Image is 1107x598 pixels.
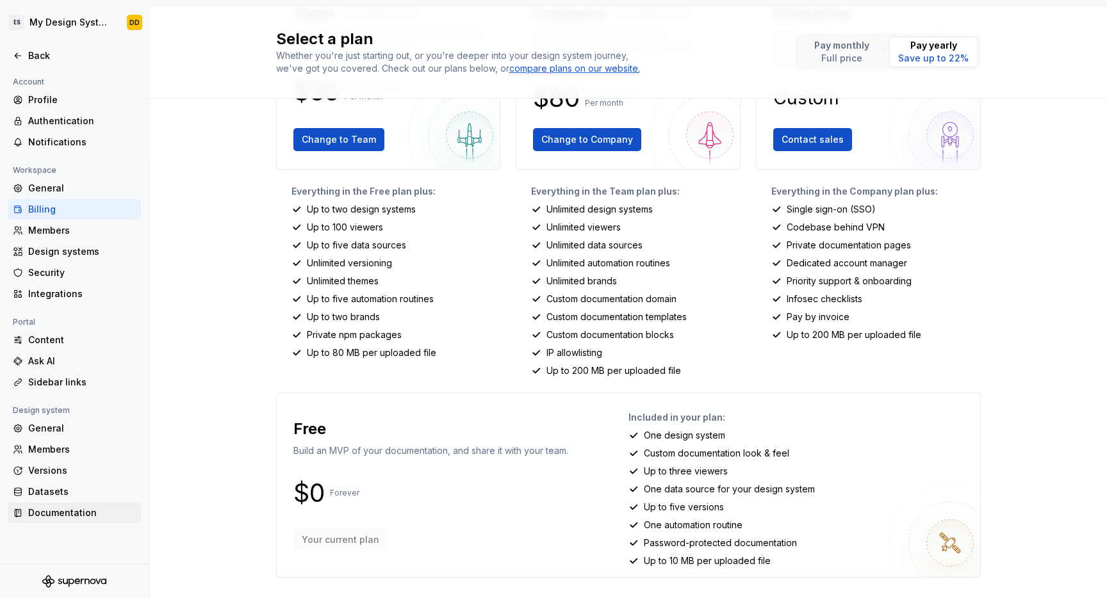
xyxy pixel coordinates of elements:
[307,203,416,216] p: Up to two design systems
[782,133,844,146] span: Contact sales
[628,411,970,424] p: Included in your plan:
[8,45,141,66] a: Back
[8,439,141,460] a: Members
[814,39,869,52] p: Pay monthly
[898,52,969,65] p: Save up to 22%
[307,239,406,252] p: Up to five data sources
[29,16,111,29] div: My Design System
[8,351,141,371] a: Ask AI
[546,328,674,341] p: Custom documentation blocks
[28,334,136,346] div: Content
[8,314,40,330] div: Portal
[28,245,136,258] div: Design systems
[330,488,359,498] p: Forever
[28,49,136,62] div: Back
[644,447,789,460] p: Custom documentation look & feel
[8,460,141,481] a: Versions
[787,293,862,305] p: Infosec checklists
[546,293,676,305] p: Custom documentation domain
[28,506,136,519] div: Documentation
[8,178,141,198] a: General
[307,328,402,341] p: Private npm packages
[644,537,797,549] p: Password-protected documentation
[8,372,141,392] a: Sidebar links
[293,444,568,457] p: Build an MVP of your documentation, and share it with your team.
[8,74,49,90] div: Account
[8,90,141,110] a: Profile
[8,263,141,283] a: Security
[3,8,146,36] button: ESMy Design SystemDD
[773,128,852,151] button: Contact sales
[307,257,392,270] p: Unlimited versioning
[546,203,653,216] p: Unlimited design systems
[546,257,670,270] p: Unlimited automation routines
[307,275,379,287] p: Unlimited themes
[8,284,141,304] a: Integrations
[546,221,621,234] p: Unlimited viewers
[28,355,136,368] div: Ask AI
[28,464,136,477] div: Versions
[787,328,921,341] p: Up to 200 MB per uploaded file
[644,554,771,567] p: Up to 10 MB per uploaded file
[531,185,741,198] p: Everything in the Team plan plus:
[644,501,724,513] p: Up to five versions
[8,111,141,131] a: Authentication
[8,418,141,439] a: General
[28,182,136,195] div: General
[8,481,141,502] a: Datasets
[8,199,141,220] a: Billing
[276,49,648,75] div: Whether you're just starting out, or you're deeper into your design system journey, we've got you...
[787,203,876,216] p: Single sign-on (SSO)
[28,224,136,237] div: Members
[28,422,136,435] div: General
[28,115,136,127] div: Authentication
[787,221,885,234] p: Codebase behind VPN
[798,36,887,67] button: Pay monthlyFull price
[644,465,728,478] p: Up to three viewers
[293,485,325,501] p: $0
[291,185,501,198] p: Everything in the Free plan plus:
[293,419,326,439] p: Free
[546,311,687,323] p: Custom documentation templates
[533,128,641,151] button: Change to Company
[307,346,436,359] p: Up to 80 MB per uploaded file
[889,36,978,67] button: Pay yearlySave up to 22%
[302,133,376,146] span: Change to Team
[546,346,602,359] p: IP allowlisting
[546,275,617,287] p: Unlimited brands
[28,443,136,456] div: Members
[787,311,849,323] p: Pay by invoice
[28,136,136,149] div: Notifications
[546,364,681,377] p: Up to 200 MB per uploaded file
[307,221,383,234] p: Up to 100 viewers
[644,519,742,531] p: One automation routine
[541,133,633,146] span: Change to Company
[28,485,136,498] div: Datasets
[42,575,106,588] svg: Supernova Logo
[898,39,969,52] p: Pay yearly
[787,275,912,287] p: Priority support & onboarding
[28,287,136,300] div: Integrations
[814,52,869,65] p: Full price
[644,429,725,442] p: One design system
[773,90,839,106] p: Custom
[509,62,640,75] a: compare plans on our website.
[28,93,136,106] div: Profile
[276,29,780,49] h2: Select a plan
[28,203,136,216] div: Billing
[787,257,907,270] p: Dedicated account manager
[9,15,24,30] div: ES
[129,17,140,28] div: DD
[533,90,580,106] p: $80
[8,403,75,418] div: Design system
[307,311,380,323] p: Up to two brands
[8,330,141,350] a: Content
[644,483,815,496] p: One data source for your design system
[8,241,141,262] a: Design systems
[8,220,141,241] a: Members
[546,239,643,252] p: Unlimited data sources
[28,266,136,279] div: Security
[293,84,340,99] p: $35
